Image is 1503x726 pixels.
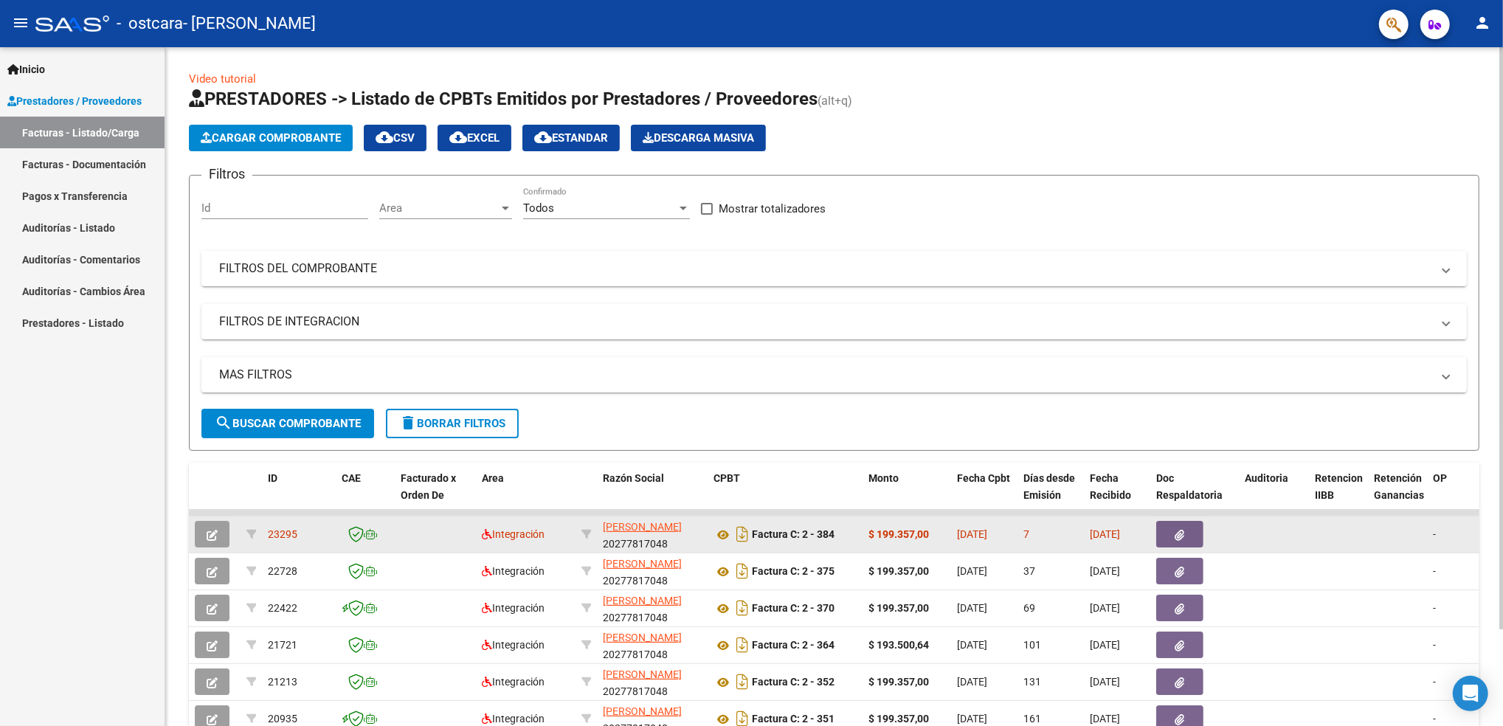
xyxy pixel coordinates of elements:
[1023,472,1075,501] span: Días desde Emisión
[1433,528,1436,540] span: -
[957,676,987,688] span: [DATE]
[1433,639,1436,651] span: -
[733,522,752,546] i: Descargar documento
[1433,472,1447,484] span: OP
[951,463,1017,528] datatable-header-cell: Fecha Cpbt
[603,632,682,643] span: [PERSON_NAME]
[597,463,708,528] datatable-header-cell: Razón Social
[1374,472,1424,501] span: Retención Ganancias
[534,131,608,145] span: Estandar
[957,472,1010,484] span: Fecha Cpbt
[219,367,1431,383] mat-panel-title: MAS FILTROS
[395,463,476,528] datatable-header-cell: Facturado x Orden De
[733,596,752,620] i: Descargar documento
[399,414,417,432] mat-icon: delete
[863,463,951,528] datatable-header-cell: Monto
[957,528,987,540] span: [DATE]
[1084,463,1150,528] datatable-header-cell: Fecha Recibido
[201,251,1467,286] mat-expansion-panel-header: FILTROS DEL COMPROBANTE
[399,417,505,430] span: Borrar Filtros
[752,640,835,651] strong: Factura C: 2 - 364
[1433,676,1436,688] span: -
[219,314,1431,330] mat-panel-title: FILTROS DE INTEGRACION
[342,472,361,484] span: CAE
[719,200,826,218] span: Mostrar totalizadores
[438,125,511,151] button: EXCEL
[268,713,297,725] span: 20935
[201,304,1467,339] mat-expansion-panel-header: FILTROS DE INTEGRACION
[482,472,504,484] span: Area
[12,14,30,32] mat-icon: menu
[1090,676,1120,688] span: [DATE]
[522,125,620,151] button: Estandar
[868,472,899,484] span: Monto
[364,125,426,151] button: CSV
[603,558,682,570] span: [PERSON_NAME]
[1090,472,1131,501] span: Fecha Recibido
[183,7,316,40] span: - [PERSON_NAME]
[1023,639,1041,651] span: 101
[868,676,929,688] strong: $ 199.357,00
[733,633,752,657] i: Descargar documento
[1023,602,1035,614] span: 69
[7,93,142,109] span: Prestadores / Proveedores
[482,639,545,651] span: Integración
[957,713,987,725] span: [DATE]
[336,463,395,528] datatable-header-cell: CAE
[534,128,552,146] mat-icon: cloud_download
[603,666,702,697] div: 20277817048
[1315,472,1363,501] span: Retencion IIBB
[201,164,252,184] h3: Filtros
[1473,14,1491,32] mat-icon: person
[482,713,545,725] span: Integración
[215,414,232,432] mat-icon: search
[523,201,554,215] span: Todos
[1023,713,1041,725] span: 161
[603,556,702,587] div: 20277817048
[449,131,500,145] span: EXCEL
[1090,602,1120,614] span: [DATE]
[268,639,297,651] span: 21721
[1433,602,1436,614] span: -
[957,639,987,651] span: [DATE]
[603,668,682,680] span: [PERSON_NAME]
[1017,463,1084,528] datatable-header-cell: Días desde Emisión
[401,472,456,501] span: Facturado x Orden De
[476,463,576,528] datatable-header-cell: Area
[376,128,393,146] mat-icon: cloud_download
[215,417,361,430] span: Buscar Comprobante
[603,629,702,660] div: 20277817048
[631,125,766,151] button: Descarga Masiva
[117,7,183,40] span: - ostcara
[603,705,682,717] span: [PERSON_NAME]
[201,357,1467,393] mat-expansion-panel-header: MAS FILTROS
[482,676,545,688] span: Integración
[1023,676,1041,688] span: 131
[1433,713,1436,725] span: -
[262,463,336,528] datatable-header-cell: ID
[1023,565,1035,577] span: 37
[268,528,297,540] span: 23295
[957,565,987,577] span: [DATE]
[1023,528,1029,540] span: 7
[603,472,664,484] span: Razón Social
[1090,565,1120,577] span: [DATE]
[708,463,863,528] datatable-header-cell: CPBT
[603,592,702,623] div: 20277817048
[1245,472,1288,484] span: Auditoria
[603,519,702,550] div: 20277817048
[603,521,682,533] span: [PERSON_NAME]
[643,131,754,145] span: Descarga Masiva
[752,713,835,725] strong: Factura C: 2 - 351
[868,713,929,725] strong: $ 199.357,00
[1453,676,1488,711] div: Open Intercom Messenger
[752,603,835,615] strong: Factura C: 2 - 370
[1090,528,1120,540] span: [DATE]
[957,602,987,614] span: [DATE]
[631,125,766,151] app-download-masive: Descarga masiva de comprobantes (adjuntos)
[868,602,929,614] strong: $ 199.357,00
[449,128,467,146] mat-icon: cloud_download
[752,566,835,578] strong: Factura C: 2 - 375
[386,409,519,438] button: Borrar Filtros
[1090,639,1120,651] span: [DATE]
